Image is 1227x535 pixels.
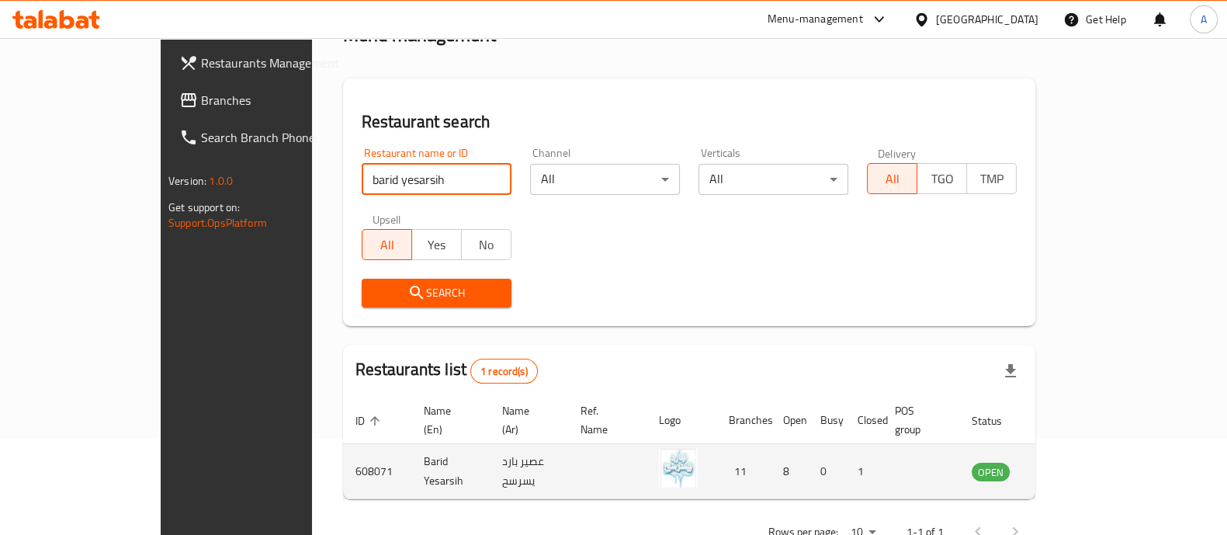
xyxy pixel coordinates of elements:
button: Yes [411,229,462,260]
span: Ref. Name [581,401,628,439]
label: Delivery [878,148,917,158]
h2: Restaurant search [362,110,1017,134]
div: Export file [992,353,1029,390]
span: TGO [924,168,961,190]
button: Search [362,279,511,307]
th: Open [771,397,808,444]
td: عصير بارد يسرسح [490,444,568,499]
span: Version: [168,171,206,191]
span: Name (En) [424,401,471,439]
label: Upsell [373,214,401,224]
button: TMP [966,163,1017,194]
a: Restaurants Management [167,44,366,82]
span: All [369,234,406,256]
div: All [530,164,680,195]
h2: Restaurants list [355,358,538,384]
button: TGO [917,163,967,194]
th: Logo [646,397,716,444]
td: 608071 [343,444,411,499]
div: [GEOGRAPHIC_DATA] [936,11,1038,28]
a: Support.OpsPlatform [168,213,267,233]
span: Search [374,283,499,303]
span: Branches [201,91,353,109]
span: ID [355,412,385,430]
td: 0 [808,444,845,499]
div: Total records count [470,359,538,384]
span: All [874,168,911,190]
span: 1 record(s) [471,364,537,379]
h2: Menu management [343,23,496,47]
div: All [698,164,848,195]
a: Search Branch Phone [167,119,366,156]
button: All [867,163,917,194]
span: OPEN [972,464,1010,481]
span: Yes [418,234,456,256]
span: Name (Ar) [502,401,549,439]
button: All [362,229,412,260]
span: A [1201,11,1207,28]
div: Menu-management [768,10,863,29]
th: Branches [716,397,771,444]
th: Closed [845,397,882,444]
td: 11 [716,444,771,499]
table: enhanced table [343,397,1094,499]
input: Search for restaurant name or ID.. [362,164,511,195]
span: POS group [895,401,941,439]
a: Branches [167,82,366,119]
th: Busy [808,397,845,444]
span: 1.0.0 [209,171,233,191]
td: Barid Yesarsih [411,444,490,499]
span: TMP [973,168,1010,190]
div: OPEN [972,463,1010,481]
span: No [468,234,505,256]
td: 8 [771,444,808,499]
span: Status [972,412,1022,430]
img: Barid Yesarsih [659,449,698,488]
button: No [461,229,511,260]
span: Get support on: [168,197,240,217]
span: Restaurants Management [201,54,353,72]
span: Search Branch Phone [201,128,353,147]
td: 1 [845,444,882,499]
